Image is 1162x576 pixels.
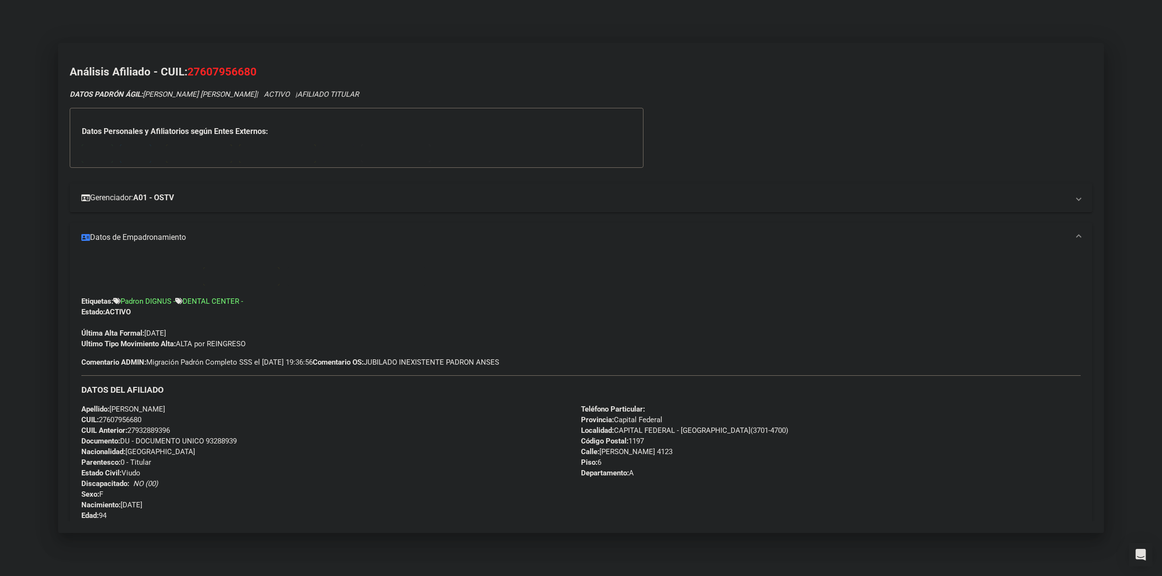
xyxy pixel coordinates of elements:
[70,90,256,99] span: [PERSON_NAME] [PERSON_NAME]
[81,501,121,509] strong: Nacimiento:
[70,64,1092,80] h2: Análisis Afiliado - CUIL:
[239,145,316,162] button: ARCA Impuestos
[369,150,423,159] strong: Organismos Ext.
[81,469,140,477] span: Viudo
[581,405,645,414] strong: Teléfono Particular:
[581,458,601,467] span: 6
[105,308,131,316] strong: ACTIVO
[1129,543,1152,566] div: Open Intercom Messenger
[81,479,129,488] strong: Discapacitado:
[81,329,144,338] strong: Última Alta Formal:
[581,447,673,456] span: [PERSON_NAME] 4123
[81,437,237,445] span: DU - DOCUMENTO UNICO 93288939
[81,511,107,520] span: 94
[211,270,223,281] mat-icon: remove_red_eye
[133,479,158,488] i: NO (00)
[81,447,125,456] strong: Nacionalidad:
[81,490,103,499] span: F
[81,458,121,467] strong: Parentesco:
[581,469,634,477] span: A
[581,426,614,435] strong: Localidad:
[81,447,195,456] span: [GEOGRAPHIC_DATA]
[70,223,1092,252] mat-expansion-panel-header: Datos de Empadronamiento
[81,426,170,435] span: 27932889396
[81,358,146,367] strong: Comentario ADMIN:
[313,358,364,367] strong: Comentario OS:
[70,90,143,99] strong: DATOS PADRÓN ÁGIL:
[81,384,1081,395] h3: DATOS DEL AFILIADO
[223,272,272,281] span: Movimientos
[81,458,151,467] span: 0 - Titular
[70,90,359,99] i: | ACTIVO |
[581,469,629,477] strong: Departamento:
[187,65,257,78] span: 27607956680
[81,232,1069,243] mat-panel-title: Datos de Empadronamiento
[297,90,359,99] span: AFILIADO TITULAR
[81,340,176,348] strong: Ultimo Tipo Movimiento Alta:
[247,149,308,158] span: ARCA Impuestos
[581,458,597,467] strong: Piso:
[166,145,232,162] button: ARCA Padrón
[82,145,113,162] button: SSS
[287,267,426,285] button: Sin Certificado Discapacidad
[313,357,499,368] span: JUBILADO INEXISTENTE PADRON ANSES
[81,415,99,424] strong: CUIL:
[581,415,614,424] strong: Provincia:
[81,490,99,499] strong: Sexo:
[121,297,175,306] span: Padron DIGNUS -
[81,501,142,509] span: [DATE]
[81,297,113,306] strong: Etiquetas:
[581,447,599,456] strong: Calle:
[89,272,188,281] span: Enviar Credencial Digital
[70,183,1092,212] mat-expansion-panel-header: Gerenciador:A01 - OSTV
[81,340,245,348] span: ALTA por REINGRESO
[82,126,631,137] h3: Datos Personales y Afiliatorios según Entes Externos:
[306,272,418,281] span: Sin Certificado Discapacidad
[133,192,174,204] strong: A01 - OSTV
[129,149,142,158] span: FTP
[183,297,243,306] span: DENTAL CENTER -
[120,145,151,162] button: FTP
[81,405,165,414] span: [PERSON_NAME]
[581,426,788,435] span: CAPITAL FEDERAL - [GEOGRAPHIC_DATA](3701-4700)
[81,415,141,424] span: 27607956680
[203,267,279,285] button: Movimientos
[81,329,166,338] span: [DATE]
[81,426,127,435] strong: CUIL Anterior:
[91,149,104,158] span: SSS
[81,469,122,477] strong: Estado Civil:
[581,437,628,445] strong: Código Postal:
[581,437,644,445] span: 1197
[81,437,120,445] strong: Documento:
[174,149,224,158] span: ARCA Padrón
[361,145,430,162] button: Organismos Ext.
[81,192,1069,204] mat-panel-title: Gerenciador:
[81,511,99,520] strong: Edad:
[81,267,196,285] button: Enviar Credencial Digital
[581,415,662,424] span: Capital Federal
[81,308,105,316] strong: Estado:
[81,357,313,368] span: Migración Padrón Completo SSS el [DATE] 19:36:56
[81,405,109,414] strong: Apellido:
